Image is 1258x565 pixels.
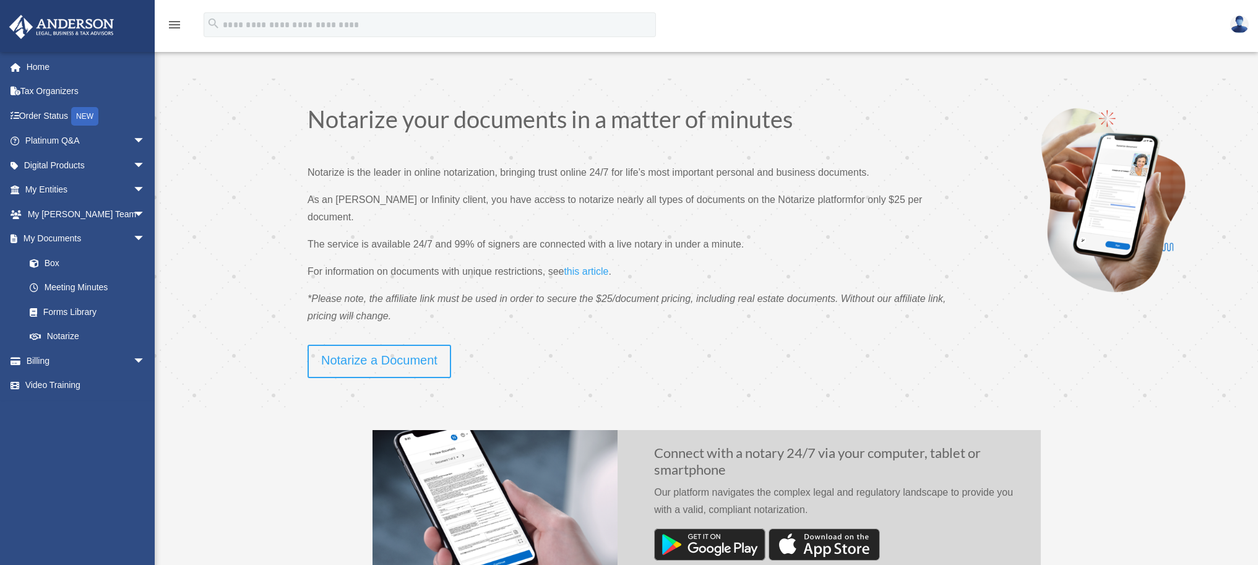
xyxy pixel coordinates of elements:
[133,178,158,203] span: arrow_drop_down
[308,107,949,137] h1: Notarize your documents in a matter of minutes
[9,129,164,153] a: Platinum Q&Aarrow_drop_down
[9,202,164,226] a: My [PERSON_NAME] Teamarrow_drop_down
[71,107,98,126] div: NEW
[308,266,564,277] span: For information on documents with unique restrictions, see
[308,293,946,321] span: *Please note, the affiliate link must be used in order to secure the $25/document pricing, includ...
[308,167,869,178] span: Notarize is the leader in online notarization, bringing trust online 24/7 for life’s most importa...
[6,15,118,39] img: Anderson Advisors Platinum Portal
[608,266,611,277] span: .
[9,226,164,251] a: My Documentsarrow_drop_down
[564,266,608,277] span: this article
[167,17,182,32] i: menu
[654,445,1022,484] h2: Connect with a notary 24/7 via your computer, tablet or smartphone
[1036,107,1190,293] img: Notarize-hero
[564,266,608,283] a: this article
[17,251,164,275] a: Box
[9,153,164,178] a: Digital Productsarrow_drop_down
[17,324,158,349] a: Notarize
[133,153,158,178] span: arrow_drop_down
[9,79,164,104] a: Tax Organizers
[133,129,158,154] span: arrow_drop_down
[9,54,164,79] a: Home
[133,226,158,252] span: arrow_drop_down
[167,22,182,32] a: menu
[308,345,451,378] a: Notarize a Document
[1230,15,1249,33] img: User Pic
[308,194,853,205] span: As an [PERSON_NAME] or Infinity client, you have access to notarize nearly all types of documents...
[133,202,158,227] span: arrow_drop_down
[133,348,158,374] span: arrow_drop_down
[654,484,1022,528] p: Our platform navigates the complex legal and regulatory landscape to provide you with a valid, co...
[17,275,164,300] a: Meeting Minutes
[9,348,164,373] a: Billingarrow_drop_down
[9,103,164,129] a: Order StatusNEW
[17,300,164,324] a: Forms Library
[207,17,220,30] i: search
[308,239,744,249] span: The service is available 24/7 and 99% of signers are connected with a live notary in under a minute.
[9,373,164,398] a: Video Training
[9,178,164,202] a: My Entitiesarrow_drop_down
